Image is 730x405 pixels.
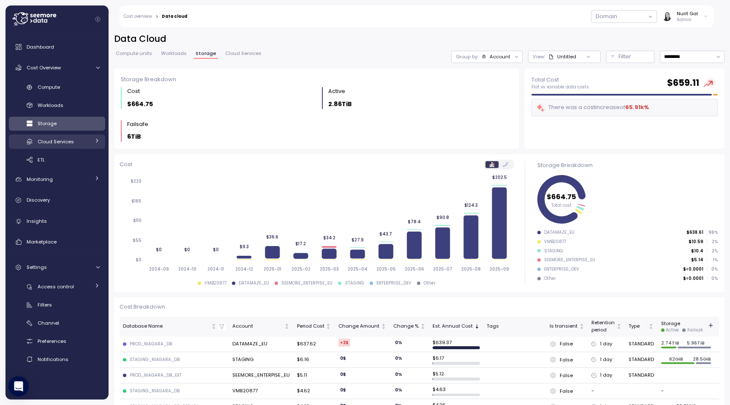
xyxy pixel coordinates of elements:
[9,316,105,330] a: Channel
[596,12,617,21] div: Domain
[328,87,345,96] div: Active
[281,280,332,286] div: SEEMORE_ENTERPISE_EU
[116,51,152,56] span: Compute units
[235,266,253,272] tspan: 2024-12
[436,214,449,220] tspan: $90.8
[464,202,478,208] tspan: $124.3
[127,132,141,142] p: 6TiB
[544,266,579,272] div: ENTERPRISE_DEV
[606,51,654,63] div: Filter
[211,323,217,329] div: Not sorted
[229,317,293,337] th: AccountNot sorted
[707,248,717,254] p: 2 %
[335,317,390,337] th: Change AmountNot sorted
[229,368,293,383] td: SEEMORE_ENTERPISE_EU
[681,339,711,346] p: 5.96TiB
[546,317,588,337] th: Is transientNot sorted
[490,266,509,272] tspan: 2025-09
[429,383,483,399] td: $ 4.63
[38,320,59,326] span: Channel
[429,317,483,337] th: Est. Annual CostSorted descending
[27,176,53,183] span: Monitoring
[38,283,74,290] span: Access control
[693,356,711,362] p: 28.5GiB
[591,319,615,334] div: Retention period
[130,372,182,378] div: PROD_NIAGARA_DB_EXT
[560,356,573,363] p: False
[27,264,47,271] span: Settings
[207,266,224,272] tspan: 2024-11
[544,276,556,282] div: Other
[683,276,703,282] p: $<0.0001
[616,323,622,329] div: Not sorted
[560,388,573,394] p: False
[93,16,103,22] button: Collapse navigation
[264,266,281,272] tspan: 2025-01
[393,370,404,378] div: 0 %
[707,239,717,245] p: 2 %
[338,323,379,330] div: Change Amount
[661,339,679,346] p: 2.74TiB
[9,117,105,131] a: Storage
[707,276,717,282] p: 0 %
[328,99,352,109] p: 2.86TiB
[212,247,218,252] tspan: $0
[121,75,512,84] div: Storage Breakdown
[229,352,293,368] td: STAGING
[239,244,248,249] tspan: $9.3
[677,10,698,17] div: Nurit Gal
[424,280,436,286] div: Other
[429,368,483,383] td: $ 5.12
[136,257,142,263] tspan: $0
[27,197,50,203] span: Discovery
[232,323,283,330] div: Account
[294,352,335,368] td: $6.16
[9,233,105,250] a: Marketplace
[544,230,575,235] div: DATAMAZE_EU
[666,327,679,333] div: Active
[547,192,576,202] tspan: $664.75
[338,386,348,394] div: 0 $
[297,323,324,330] div: Period Cost
[120,317,229,337] th: Database NameNot sorted
[130,357,180,363] div: STAGING_NIAGARA_DB
[429,352,483,368] td: $ 6.17
[625,337,657,352] td: STANDARD
[291,266,311,272] tspan: 2025-02
[225,51,261,56] span: Cloud Services
[560,372,573,379] p: False
[393,323,419,330] div: Change %
[591,356,622,364] div: 1 day
[294,317,335,337] th: Period CostNot sorted
[27,238,57,245] span: Marketplace
[9,259,105,276] a: Settings
[338,354,348,362] div: 0 $
[544,257,595,263] div: SEEMORE_ENTERPISE_EU
[38,301,52,308] span: Filters
[707,257,717,263] p: 1 %
[461,266,481,272] tspan: 2025-08
[405,266,424,272] tspan: 2025-06
[9,153,105,167] a: ETL
[625,103,649,112] div: 65.91k %
[9,38,105,55] a: Dashboard
[325,323,331,329] div: Not sorted
[156,247,162,252] tspan: $0
[381,323,387,329] div: Not sorted
[127,99,153,109] p: $664.75
[133,218,142,223] tspan: $110
[294,383,335,399] td: $4.62
[707,266,717,272] p: 0 %
[9,334,105,348] a: Preferences
[320,266,339,272] tspan: 2025-03
[683,266,703,272] p: $<0.0001
[625,368,657,383] td: STANDARD
[351,237,364,243] tspan: $27.9
[27,44,54,50] span: Dashboard
[345,280,364,286] div: STAGING
[379,231,392,237] tspan: $43.7
[393,339,404,347] div: 0 %
[588,317,625,337] th: RetentionperiodNot sorted
[9,298,105,312] a: Filters
[588,383,625,399] td: -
